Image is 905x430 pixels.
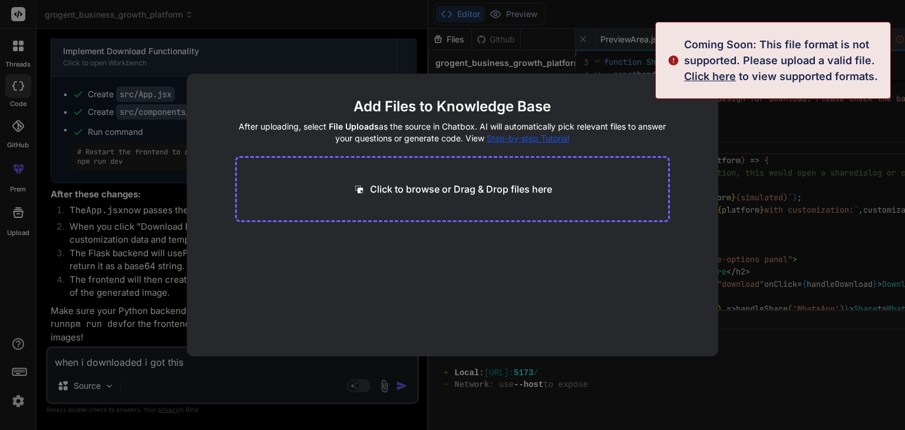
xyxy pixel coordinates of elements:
[329,121,379,131] span: File Uploads
[684,70,736,82] span: Click here
[235,121,671,144] h4: After uploading, select as the source in Chatbox. AI will automatically pick relevant files to an...
[668,37,679,84] img: alert
[235,97,671,116] h2: Add Files to Knowledge Base
[684,37,883,84] div: Coming Soon: This file format is not supported. Please upload a valid file. to view supported for...
[487,133,569,143] span: Step-by-step Tutorial
[370,182,552,196] p: Click to browse or Drag & Drop files here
